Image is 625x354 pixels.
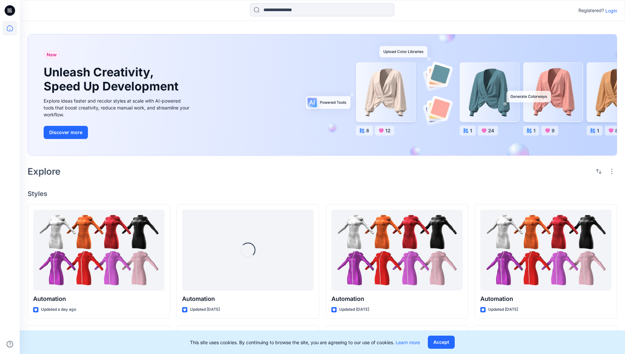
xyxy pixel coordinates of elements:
[480,294,612,304] p: Automation
[44,126,191,139] a: Discover more
[44,126,88,139] button: Discover more
[190,339,420,346] p: This site uses cookies. By continuing to browse the site, you are agreeing to our use of cookies.
[28,166,61,177] h2: Explore
[428,336,455,349] button: Accept
[396,340,420,345] a: Learn more
[182,294,313,304] p: Automation
[190,306,220,313] p: Updated [DATE]
[41,306,76,313] p: Updated a day ago
[44,97,191,118] div: Explore ideas faster and recolor styles at scale with AI-powered tools that boost creativity, red...
[339,306,369,313] p: Updated [DATE]
[331,294,463,304] p: Automation
[28,190,617,198] h4: Styles
[605,7,617,14] p: Login
[44,65,181,93] h1: Unleash Creativity, Speed Up Development
[47,51,57,59] span: New
[331,210,463,291] a: Automation
[33,294,164,304] p: Automation
[488,306,518,313] p: Updated [DATE]
[480,210,612,291] a: Automation
[33,210,164,291] a: Automation
[578,7,604,14] p: Registered?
